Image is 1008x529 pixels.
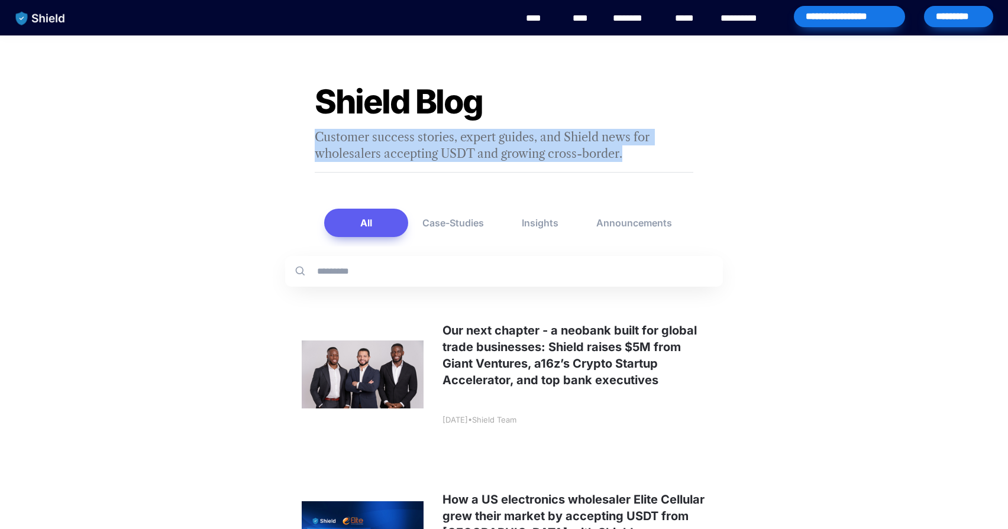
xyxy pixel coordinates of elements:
[10,6,71,31] img: website logo
[324,209,408,237] button: All
[584,209,684,237] button: Announcements
[315,130,652,161] span: Customer success stories, expert guides, and Shield news for wholesalers accepting USDT and growi...
[315,82,483,122] span: Shield Blog
[498,209,582,237] button: Insights
[411,209,496,237] button: Case-Studies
